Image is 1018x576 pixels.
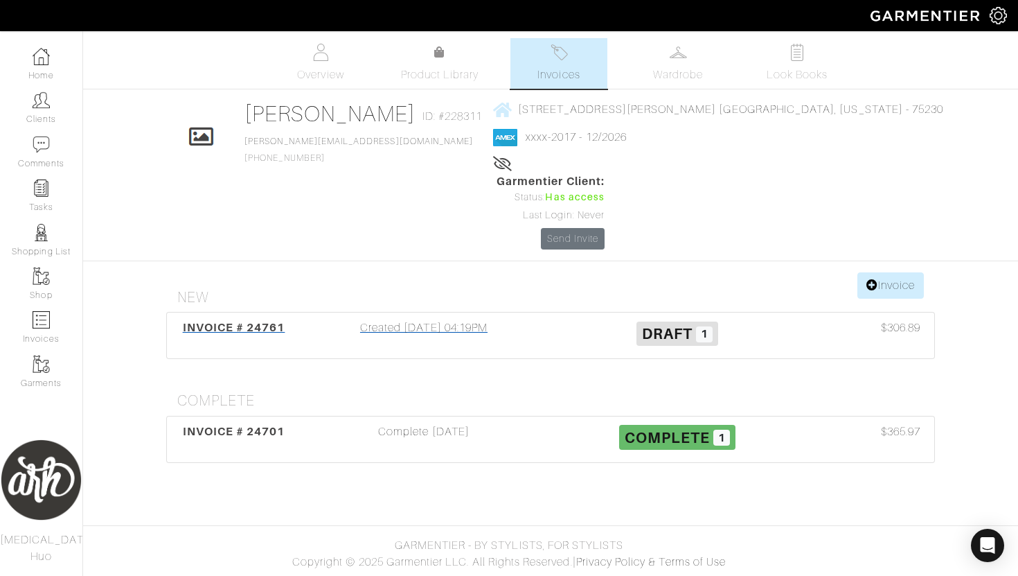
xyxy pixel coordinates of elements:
[881,320,920,336] span: $306.89
[244,137,473,163] span: [PHONE_NUMBER]
[422,108,483,125] span: ID: #228311
[33,48,50,65] img: dashboard-icon-dbcd8f5a0b271acd01030246c82b418ddd0df26cd7fceb0bd07c9910d44c42f6.png
[493,129,517,146] img: american_express-1200034d2e149cdf2cc7894a33a747db654cf6f8355cb502592f1d228b2ac700.png
[526,131,627,143] a: xxxx-2017 - 12/2026
[183,425,285,438] span: INVOICE # 24701
[749,38,846,89] a: Look Books
[713,430,730,446] span: 1
[537,67,580,83] span: Invoices
[297,320,551,351] div: Created [DATE] 04:19PM
[497,208,605,223] div: Last Login: Never
[510,38,607,89] a: Invoices
[272,38,369,89] a: Overview
[696,326,713,343] span: 1
[497,173,605,190] span: Garmentier Client:
[518,103,943,116] span: [STREET_ADDRESS][PERSON_NAME] [GEOGRAPHIC_DATA], [US_STATE] - 75230
[177,289,935,306] h4: New
[789,44,806,61] img: todo-9ac3debb85659649dc8f770b8b6100bb5dab4b48dedcbae339e5042a72dfd3cc.svg
[292,556,573,568] span: Copyright © 2025 Garmentier LLC. All Rights Reserved.
[166,312,935,359] a: INVOICE # 24761 Created [DATE] 04:19PM Draft 1 $306.89
[183,321,285,334] span: INVOICE # 24761
[33,91,50,109] img: clients-icon-6bae9207a08558b7cb47a8932f037763ab4055f8c8b6bfacd5dc20c3e0201464.png
[576,556,726,568] a: Privacy Policy & Terms of Use
[990,7,1007,24] img: gear-icon-white-bd11855cb880d31180b6d7d6211b90ccbf57a29d726f0c71d8c61bd08dd39cc2.png
[297,67,343,83] span: Overview
[551,44,568,61] img: orders-27d20c2124de7fd6de4e0e44c1d41de31381a507db9b33961299e4e07d508b8c.svg
[493,101,943,118] a: [STREET_ADDRESS][PERSON_NAME] [GEOGRAPHIC_DATA], [US_STATE] - 75230
[642,325,693,342] span: Draft
[312,44,330,61] img: basicinfo-40fd8af6dae0f16599ec9e87c0ef1c0a1fdea2edbe929e3d69a839185d80c458.svg
[971,529,1004,562] div: Open Intercom Messenger
[244,101,416,126] a: [PERSON_NAME]
[401,67,479,83] span: Product Library
[166,416,935,463] a: INVOICE # 24701 Complete [DATE] Complete 1 $365.97
[33,224,50,241] img: stylists-icon-eb353228a002819b7ec25b43dbf5f0378dd9e0616d9560372ff212230b889e62.png
[391,44,488,83] a: Product Library
[670,44,687,61] img: wardrobe-487a4870c1b7c33e795ec22d11cfc2ed9d08956e64fb3008fe2437562e282088.svg
[244,137,473,146] a: [PERSON_NAME][EMAIL_ADDRESS][DOMAIN_NAME]
[497,190,605,205] div: Status:
[625,429,710,446] span: Complete
[881,424,920,440] span: $365.97
[33,311,50,329] img: orders-icon-0abe47150d42831381b5fb84f609e132dff9fe21cb692f30cb5eec754e2cba89.png
[33,356,50,373] img: garments-icon-b7da505a4dc4fd61783c78ac3ca0ef83fa9d6f193b1c9dc38574b1d14d53ca28.png
[629,38,726,89] a: Wardrobe
[767,67,828,83] span: Look Books
[297,424,551,455] div: Complete [DATE]
[857,272,924,299] a: Invoice
[177,392,935,410] h4: Complete
[33,136,50,153] img: comment-icon-a0a6a9ef722e966f86d9cbdc48e553b5cf19dbc54f86b18d962a5391bc8f6eb6.png
[864,3,990,28] img: garmentier-logo-header-white-b43fb05a5012e4ada735d5af1a66efaba907eab6374d6393d1fbf88cb4ef424d.png
[33,268,50,285] img: garments-icon-b7da505a4dc4fd61783c78ac3ca0ef83fa9d6f193b1c9dc38574b1d14d53ca28.png
[33,180,50,197] img: reminder-icon-8004d30b9f0a5d33ae49ab947aed9ed385cf756f9e5892f1edd6e32f2345188e.png
[653,67,703,83] span: Wardrobe
[545,190,605,205] span: Has access
[541,228,605,250] a: Send Invite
